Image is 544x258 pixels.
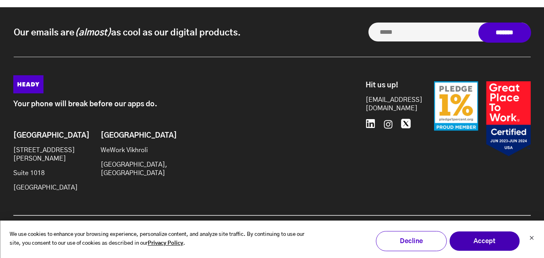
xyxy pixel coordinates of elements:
button: Accept [449,231,520,251]
p: Suite 1018 [13,169,79,178]
button: Decline [376,231,447,251]
p: Our emails are as cool as our digital products. [14,27,241,39]
i: (almost) [74,28,111,37]
img: Heady_Logo_Web-01 (1) [13,75,43,93]
a: Privacy Policy [148,239,183,248]
p: [GEOGRAPHIC_DATA] [13,184,79,192]
button: Dismiss cookie banner [529,235,534,243]
h6: [GEOGRAPHIC_DATA] [13,132,79,140]
h6: [GEOGRAPHIC_DATA] [101,132,166,140]
h6: Hit us up! [366,81,414,90]
img: Badges-24 [434,81,531,157]
p: © 2025, Heady LLC. [13,220,272,228]
p: Your phone will break before our apps do. [13,100,329,109]
a: [EMAIL_ADDRESS][DOMAIN_NAME] [366,96,414,113]
p: We use cookies to enhance your browsing experience, personalize content, and analyze site traffic... [10,230,317,249]
p: [STREET_ADDRESS][PERSON_NAME] [13,146,79,163]
p: WeWork Vikhroli [101,146,166,155]
p: [GEOGRAPHIC_DATA], [GEOGRAPHIC_DATA] [101,161,166,178]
